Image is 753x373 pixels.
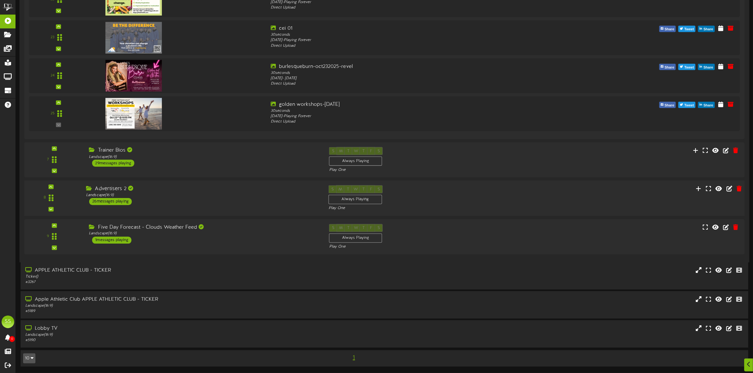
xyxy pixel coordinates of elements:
[678,102,695,108] button: Tweet
[351,354,357,361] span: 1
[271,81,557,87] div: Direct Upload
[663,64,676,71] span: Share
[678,64,695,70] button: Tweet
[271,119,557,125] div: Direct Upload
[663,26,676,33] span: Share
[86,185,319,193] div: Advertisers 2
[271,25,557,33] div: cei 01
[105,60,162,92] img: aea1e056-d7ca-413a-a2ce-ce6662bc7587.jpg
[25,274,319,280] div: Ticker ( )
[25,296,319,303] div: Apple Athletic Club APPLE ATHLETIC CLUB - TICKER
[89,154,319,160] div: Landscape ( 16:9 )
[271,63,557,70] div: burlesqueburn-oct232025-revel
[86,193,319,198] div: Landscape ( 16:9 )
[25,325,319,332] div: Lobby TV
[51,111,54,117] div: 25
[89,231,319,237] div: Landscape ( 16:9 )
[329,233,382,243] div: Always Playing
[271,33,557,38] div: 30 seconds
[702,64,714,71] span: Share
[89,147,319,154] div: Trainer Bios
[329,195,382,205] div: Always Playing
[9,336,15,342] span: 0
[659,26,676,32] button: Share
[271,76,557,81] div: [DATE] - [DATE]
[44,196,46,201] div: 8
[663,102,676,109] span: Share
[271,108,557,114] div: 30 seconds
[271,101,557,108] div: golden workshops-[DATE]
[329,206,501,211] div: Play One
[683,102,695,109] span: Tweet
[25,338,319,343] div: # 5190
[105,22,162,54] img: 4460011b-715d-4522-be2e-0ebac806632fdigital-adceifoundation.jpg
[105,98,162,129] img: 5428ecac-7ea0-4d80-8697-5e5b10fd4af5.jpg
[92,237,131,244] div: 1 messages playing
[25,303,319,309] div: Landscape ( 16:9 )
[25,267,319,274] div: APPLE ATHLETIC CLUB - TICKER
[89,198,132,205] div: 26 messages playing
[47,234,49,239] div: 9
[271,43,557,49] div: Direct Upload
[702,102,714,109] span: Share
[25,309,319,314] div: # 5189
[329,157,382,166] div: Always Playing
[271,38,557,43] div: [DATE] - Playing Forever
[271,70,557,76] div: 30 seconds
[698,102,715,108] button: Share
[271,5,557,11] div: Direct Upload
[51,35,54,40] div: 23
[329,244,500,250] div: Play One
[678,26,695,32] button: Tweet
[25,280,319,285] div: # 3267
[698,26,715,32] button: Share
[683,64,695,71] span: Tweet
[51,73,54,79] div: 24
[89,224,319,231] div: Five Day Forecast - Clouds Weather Feed
[659,102,676,108] button: Share
[23,353,35,364] button: 10
[25,332,319,338] div: Landscape ( 16:9 )
[683,26,695,33] span: Tweet
[329,167,500,173] div: Play One
[702,26,714,33] span: Share
[92,160,134,167] div: 29 messages playing
[698,64,715,70] button: Share
[659,64,676,70] button: Share
[2,316,14,328] div: SS
[271,114,557,119] div: [DATE] - Playing Forever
